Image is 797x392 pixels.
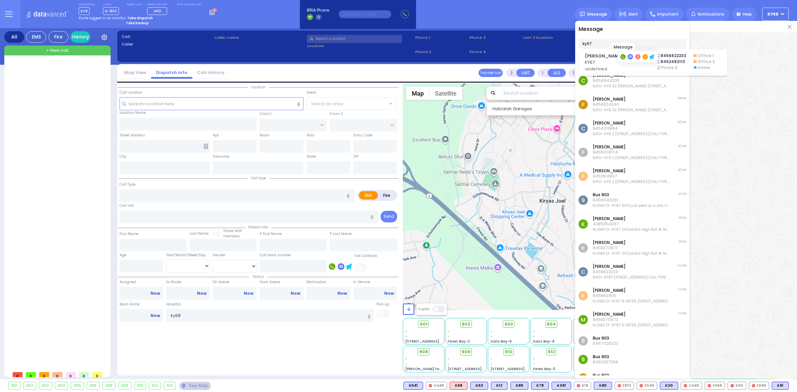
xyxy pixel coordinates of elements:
[593,322,670,328] p: KJ EMS D- KY67 6 GETZIL [STREET_ADDRESS][PERSON_NAME] CALL TYPE: Trauma CALLER: 8457833063 CAD: 1...
[26,372,36,377] span: 0
[772,382,789,390] div: BLS
[377,302,389,307] label: Pick up
[578,291,588,300] span: K
[429,87,462,100] button: Show satellite imagery
[127,3,141,7] label: Night unit
[378,191,396,199] label: Fire
[405,366,444,371] span: [PERSON_NAME] Farm
[120,231,138,237] label: First Name
[260,133,270,138] label: Room
[450,382,468,390] div: K68
[684,384,687,387] img: red-radio-icon.svg
[593,126,670,131] p: 8454213684
[353,133,372,138] label: Entry Code
[403,382,423,390] div: BLS
[593,373,618,378] p: Bus 903
[491,382,508,390] div: BLS
[661,65,677,71] span: Phone 3
[593,83,670,89] p: KJFD- KY9 32 [PERSON_NAME] [STREET_ADDRESS][PERSON_NAME] CALL TYPE: Electric Smell fire CALLER: 3...
[79,372,89,377] span: 0
[593,317,670,322] p: 8458370673
[658,54,660,57] img: smartphone.png
[120,182,135,187] label: Call Type
[154,8,161,14] span: M12
[166,302,181,307] label: Hospital
[593,120,670,126] p: [PERSON_NAME]
[578,100,588,109] span: F
[166,253,210,258] div: Year/Month/Week/Day
[618,384,621,387] img: red-radio-icon.svg
[577,384,580,387] img: red-radio-icon.svg
[166,279,210,285] label: En Route
[190,231,209,236] label: Last Name
[628,11,638,17] span: Alert
[405,361,407,366] span: -
[678,312,686,316] p: 1:14 PM
[681,382,702,390] div: CAR5
[533,339,555,344] span: Sanz Bay-4
[470,382,488,390] div: BLS
[547,321,556,328] span: 904
[426,382,447,390] div: CAR6
[593,341,618,346] p: 8457426323
[531,382,549,390] div: K78
[260,253,291,258] label: Call back number
[678,240,686,244] p: 1:53 PM
[479,69,503,77] button: Transfer call
[578,243,588,253] span: K
[420,321,427,328] span: 901
[593,216,670,221] p: [PERSON_NAME]
[698,53,714,59] span: Office 1
[469,35,521,40] span: Phone 3
[330,111,343,117] label: Cross 2
[120,90,142,95] label: Call Location
[119,382,131,389] div: 909
[678,144,686,148] p: 3:01 PM
[593,269,670,274] p: 8456622233
[70,31,90,43] a: History
[39,382,52,389] div: 903
[593,264,670,269] p: [PERSON_NAME]
[126,21,149,26] strong: Take backup
[490,361,492,366] span: -
[490,366,553,371] span: [STREET_ADDRESS][PERSON_NAME]
[531,382,549,390] div: BLS
[13,372,23,377] span: 0
[122,34,212,39] label: Cad:
[593,274,670,280] p: KJFD- KY67 [STREET_ADDRESS] CALL TYPE: ODOR OF GAS CALLER: 8452345325 UNITS: CAR3 [URL][DOMAIN_NAME]
[593,245,670,251] p: 8458370671
[504,321,513,328] span: 903
[594,382,612,390] div: K80
[204,144,208,149] span: Other building occupants
[578,373,588,383] span: 9
[578,148,588,157] span: F
[594,382,612,390] div: BLS
[523,35,599,40] label: Last 3 location
[578,355,588,364] span: 9
[415,35,467,40] span: Phone 1
[499,87,649,100] input: Search location
[578,219,588,229] span: K
[404,301,426,310] img: Google
[708,384,711,387] img: red-radio-icon.svg
[491,382,508,390] div: K12
[166,309,374,322] input: Search hospital
[593,174,670,179] p: 8452814637
[311,101,343,107] span: Select an area
[127,16,153,21] strong: Take dispatch
[260,279,304,285] label: From Scene
[419,349,428,355] span: 908
[533,356,535,361] span: -
[580,12,585,17] img: message.svg
[490,329,492,334] span: -
[103,382,115,389] div: 908
[749,382,769,390] div: FD55
[9,382,20,389] div: 901
[26,10,70,18] img: Logo
[578,172,588,181] span: F
[405,356,407,361] span: -
[470,382,488,390] div: K63
[593,192,670,197] p: Bus 903
[330,231,352,237] label: P Last Name
[120,110,146,116] label: Location Name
